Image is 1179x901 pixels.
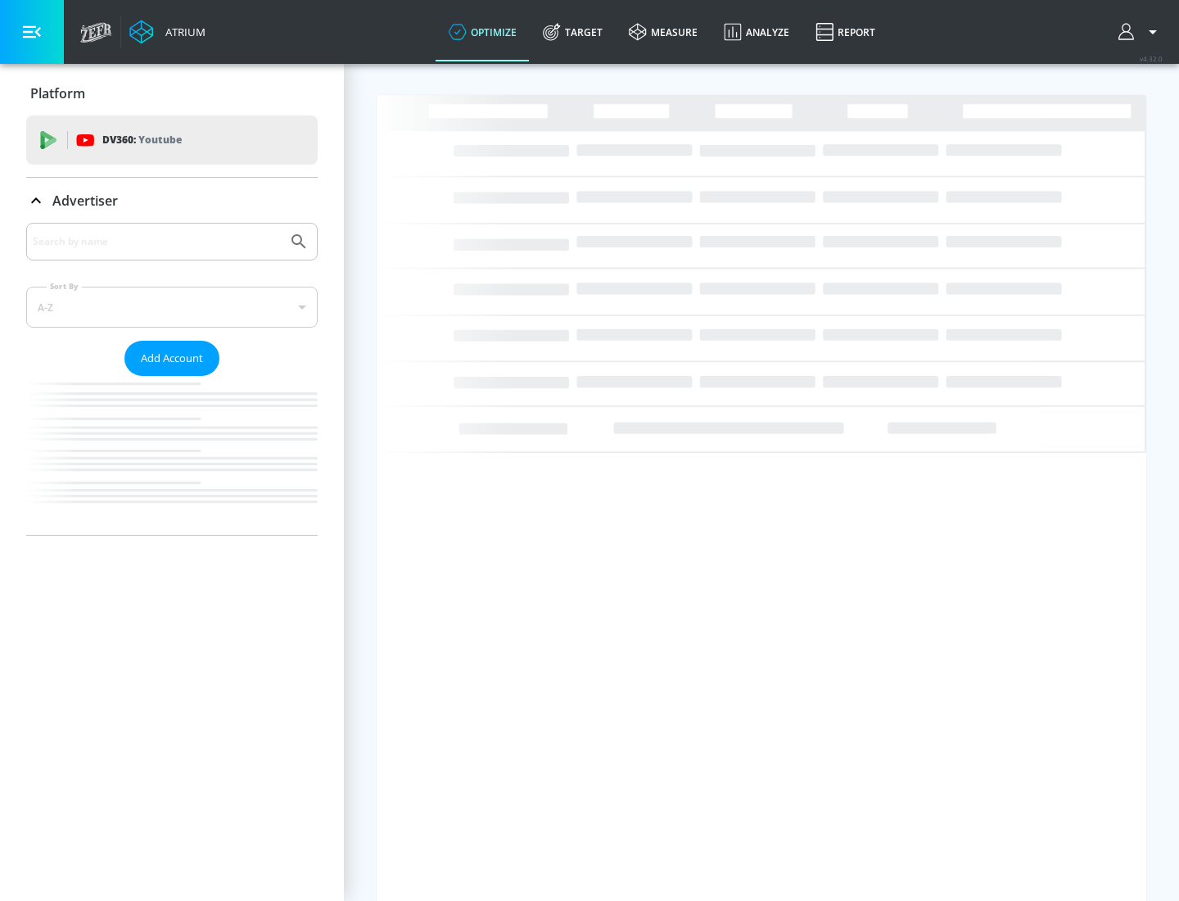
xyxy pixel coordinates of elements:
p: Platform [30,84,85,102]
a: Atrium [129,20,206,44]
div: Advertiser [26,178,318,224]
a: Target [530,2,616,61]
a: Analyze [711,2,802,61]
div: Advertiser [26,223,318,535]
span: Add Account [141,349,203,368]
p: Youtube [138,131,182,148]
nav: list of Advertiser [26,376,318,535]
label: Sort By [47,281,82,292]
div: Atrium [159,25,206,39]
button: Add Account [124,341,219,376]
div: Platform [26,70,318,116]
p: Advertiser [52,192,118,210]
input: Search by name [33,231,281,252]
a: measure [616,2,711,61]
a: optimize [436,2,530,61]
div: DV360: Youtube [26,115,318,165]
p: DV360: [102,131,182,149]
a: Report [802,2,888,61]
span: v 4.32.0 [1140,54,1163,63]
div: A-Z [26,287,318,328]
